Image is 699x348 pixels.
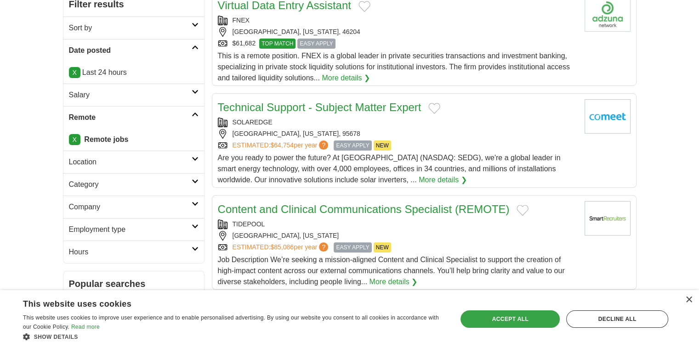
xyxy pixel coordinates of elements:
[63,151,204,173] a: Location
[334,242,371,253] span: EASY APPLY
[63,173,204,196] a: Category
[428,103,440,114] button: Add to favorite jobs
[84,135,128,143] strong: Remote jobs
[369,276,417,287] a: More details ❯
[69,90,192,101] h2: Salary
[218,39,577,49] div: $61,682
[259,39,296,49] span: TOP MATCH
[63,106,204,129] a: Remote
[69,22,192,34] h2: Sort by
[419,174,467,185] a: More details ❯
[374,140,391,151] span: NEW
[517,205,529,216] button: Add to favorite jobs
[218,118,577,127] div: SOLAREDGE
[685,297,692,303] div: Close
[218,256,565,286] span: Job Description We’re seeking a mission-aligned Content and Clinical Specialist to support the cr...
[297,39,335,49] span: EASY APPLY
[218,27,577,37] div: [GEOGRAPHIC_DATA], [US_STATE], 46204
[218,231,577,241] div: [GEOGRAPHIC_DATA], [US_STATE]
[69,224,192,235] h2: Employment type
[585,201,631,236] img: Company logo
[69,45,192,56] h2: Date posted
[218,101,421,113] a: Technical Support - Subject Matter Expert
[23,332,444,341] div: Show details
[218,129,577,139] div: [GEOGRAPHIC_DATA], [US_STATE], 95678
[374,242,391,253] span: NEW
[63,218,204,241] a: Employment type
[585,99,631,134] img: Company logo
[69,67,199,78] p: Last 24 hours
[34,334,78,340] span: Show details
[69,179,192,190] h2: Category
[63,39,204,62] a: Date posted
[270,243,294,251] span: $85,086
[69,67,80,78] a: X
[63,17,204,39] a: Sort by
[233,140,330,151] a: ESTIMATED:$64,754per year?
[334,140,371,151] span: EASY APPLY
[23,314,439,330] span: This website uses cookies to improve user experience and to enable personalised advertising. By u...
[71,324,100,330] a: Read more, opens a new window
[69,277,199,291] h2: Popular searches
[63,84,204,106] a: Salary
[460,310,560,328] div: Accept all
[218,16,577,25] div: FNEX
[358,1,370,12] button: Add to favorite jobs
[233,242,330,253] a: ESTIMATED:$85,086per year?
[218,203,510,215] a: Content and Clinical Communications Specialist (REMOTE)
[69,247,192,258] h2: Hours
[69,112,192,123] h2: Remote
[218,154,561,184] span: Are you ready to power the future? At [GEOGRAPHIC_DATA] (NASDAQ: SEDG), we're a global leader in ...
[319,242,328,252] span: ?
[218,219,577,229] div: TIDEPOOL
[69,202,192,213] h2: Company
[23,296,421,309] div: This website uses cookies
[270,141,294,149] span: $64,754
[69,134,80,145] a: X
[63,241,204,263] a: Hours
[69,157,192,168] h2: Location
[63,196,204,218] a: Company
[218,52,570,82] span: This is a remote position. FNEX is a global leader in private securities transactions and investm...
[319,140,328,150] span: ?
[566,310,668,328] div: Decline all
[322,73,370,84] a: More details ❯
